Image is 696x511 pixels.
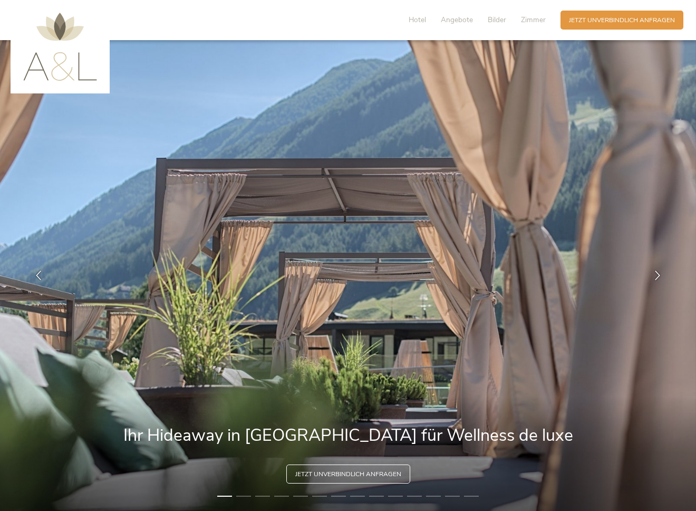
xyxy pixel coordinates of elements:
[441,15,473,25] span: Angebote
[521,15,546,25] span: Zimmer
[23,13,97,81] img: AMONTI & LUNARIS Wellnessresort
[569,16,675,25] span: Jetzt unverbindlich anfragen
[409,15,426,25] span: Hotel
[488,15,506,25] span: Bilder
[295,470,401,479] span: Jetzt unverbindlich anfragen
